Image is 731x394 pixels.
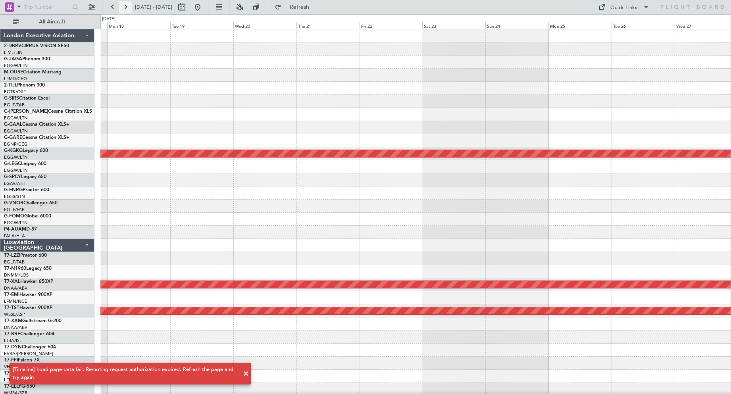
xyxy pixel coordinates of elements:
input: Trip Number [24,1,70,13]
a: LGAV/ATH [4,181,25,186]
a: G-LEGCLegacy 600 [4,161,46,166]
span: G-SIRS [4,96,19,101]
span: [DATE] - [DATE] [135,4,172,11]
div: Fri 22 [360,22,423,29]
span: T7-XAM [4,319,22,323]
a: DNMM/LOS [4,272,29,278]
a: M-OUSECitation Mustang [4,70,62,75]
a: DNAA/ABV [4,325,27,331]
span: M-OUSE [4,70,23,75]
span: G-KGKG [4,148,23,153]
div: Tue 19 [170,22,233,29]
span: G-JAGA [4,57,22,62]
div: Mon 25 [548,22,612,29]
a: EGGW/LTN [4,115,28,121]
div: Sun 24 [485,22,548,29]
a: G-GARECessna Citation XLS+ [4,135,69,140]
span: G-ENRG [4,188,23,192]
span: G-SPCY [4,175,21,179]
a: T7-N1960Legacy 650 [4,266,52,271]
a: T7-XALHawker 850XP [4,279,53,284]
div: Thu 21 [296,22,360,29]
a: G-[PERSON_NAME]Cessna Citation XLS [4,109,92,114]
a: FALA/HLA [4,233,25,239]
a: EGGW/LTN [4,128,28,134]
span: Refresh [283,4,316,10]
a: EGGW/LTN [4,167,28,173]
a: T7-LZZIPraetor 600 [4,253,47,258]
div: Sat 23 [422,22,485,29]
span: T7-DYN [4,345,22,350]
a: G-KGKGLegacy 600 [4,148,48,153]
span: All Aircraft [21,19,84,25]
span: T7-N1960 [4,266,26,271]
a: EGGW/LTN [4,154,28,160]
a: G-GAALCessna Citation XLS+ [4,122,69,127]
a: G-FOMOGlobal 6000 [4,214,51,219]
a: EGGW/LTN [4,220,28,226]
a: T7-DYNChallenger 604 [4,345,56,350]
a: WSSL/XSP [4,311,25,317]
span: 2-TIJL [4,83,17,88]
a: T7-TSTHawker 900XP [4,306,52,310]
span: T7-TST [4,306,19,310]
a: EGTK/OXF [4,89,26,95]
a: EVRA/[PERSON_NAME] [4,351,53,357]
a: EGLF/FAB [4,102,25,108]
span: T7-BRE [4,332,20,336]
a: G-VNORChallenger 650 [4,201,58,206]
a: 2-TIJLPhenom 300 [4,83,45,88]
a: T7-XAMGulfstream G-200 [4,319,62,323]
a: LFMN/NCE [4,298,27,304]
button: Quick Links [594,1,653,13]
button: Refresh [271,1,319,13]
a: P4-AUAMD-87 [4,227,37,232]
a: 2-DBRVCIRRUS VISION SF50 [4,44,69,48]
div: Tue 26 [612,22,675,29]
a: EGSS/STN [4,194,25,200]
span: T7-EMI [4,292,19,297]
a: EGGW/LTN [4,63,28,69]
span: T7-LZZI [4,253,20,258]
a: LTBA/ISL [4,338,22,344]
a: EGNR/CEG [4,141,28,147]
a: G-SPCYLegacy 650 [4,175,46,179]
a: DNAA/ABV [4,285,27,291]
div: [DATE] [102,16,115,23]
div: Wed 20 [233,22,296,29]
span: G-LEGC [4,161,21,166]
span: G-[PERSON_NAME] [4,109,48,114]
a: G-ENRGPraetor 600 [4,188,49,192]
div: Quick Links [610,4,637,12]
a: EGLF/FAB [4,259,25,265]
a: T7-EMIHawker 900XP [4,292,52,297]
span: P4-AUA [4,227,22,232]
a: EGLF/FAB [4,207,25,213]
span: 2-DBRV [4,44,21,48]
a: G-JAGAPhenom 300 [4,57,50,62]
a: LIML/LIN [4,50,23,56]
a: T7-BREChallenger 604 [4,332,54,336]
span: G-FOMO [4,214,24,219]
div: [Timeline] Load page data fail: Remoting request authorization expired. Refresh the page and try ... [13,366,239,381]
a: G-SIRSCitation Excel [4,96,50,101]
span: G-VNOR [4,201,23,206]
span: T7-XAL [4,279,20,284]
a: LFMD/CEQ [4,76,27,82]
span: G-GAAL [4,122,22,127]
span: G-GARE [4,135,22,140]
button: All Aircraft [9,15,86,28]
div: Mon 18 [107,22,170,29]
